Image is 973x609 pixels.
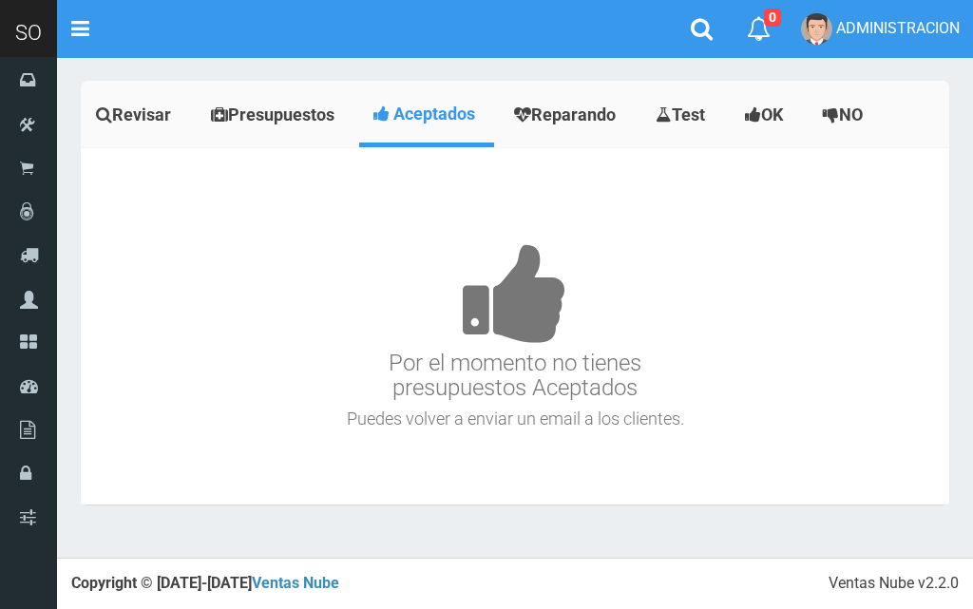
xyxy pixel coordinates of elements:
[71,574,339,592] strong: Copyright © [DATE]-[DATE]
[801,13,832,45] img: User Image
[393,104,475,124] span: Aceptados
[808,86,883,144] a: NO
[836,19,960,37] span: ADMINISTRACION
[499,86,636,144] a: Reparando
[252,574,339,592] a: Ventas Nube
[81,86,191,144] a: Revisar
[839,105,863,124] span: NO
[196,86,354,144] a: Presupuestos
[829,573,959,595] div: Ventas Nube v2.2.0
[640,86,725,144] a: Test
[730,86,803,144] a: OK
[86,409,944,428] h4: Puedes volver a enviar un email a los clientes.
[359,86,494,143] a: Aceptados
[764,9,781,27] span: 0
[531,105,616,124] span: Reparando
[112,105,171,124] span: Revisar
[86,186,944,401] h3: Por el momento no tienes presupuestos Aceptados
[672,105,705,124] span: Test
[761,105,783,124] span: OK
[228,105,334,124] span: Presupuestos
